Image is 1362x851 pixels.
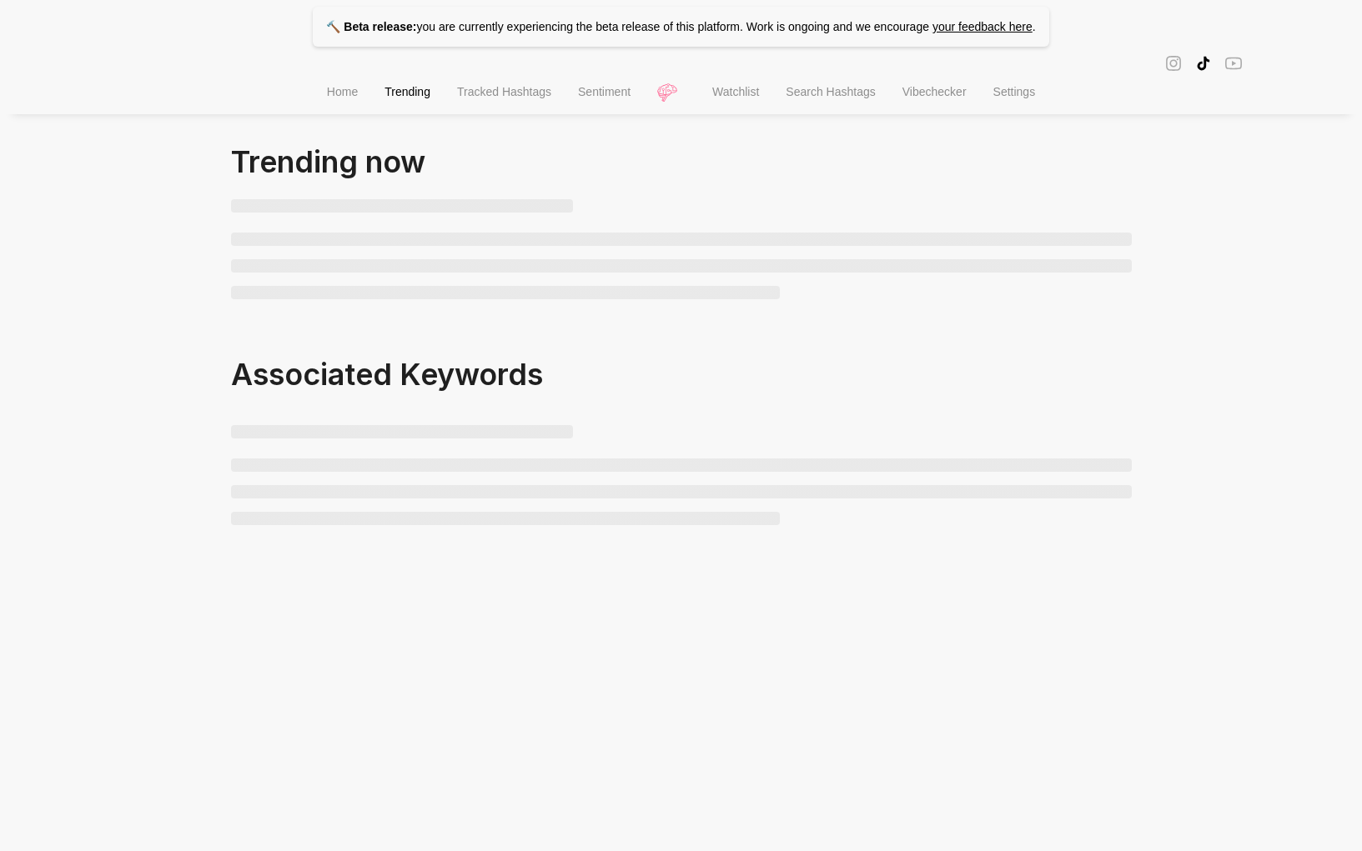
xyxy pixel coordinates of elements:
p: you are currently experiencing the beta release of this platform. Work is ongoing and we encourage . [313,7,1048,47]
span: Vibechecker [902,85,967,98]
strong: 🔨 Beta release: [326,20,416,33]
span: instagram [1165,53,1182,73]
span: Watchlist [712,85,759,98]
span: Trending now [231,143,425,180]
span: Settings [993,85,1036,98]
span: Sentiment [578,85,631,98]
span: Tracked Hashtags [457,85,551,98]
span: Trending [384,85,430,98]
span: Home [327,85,358,98]
span: Search Hashtags [786,85,875,98]
a: your feedback here [932,20,1033,33]
span: Associated Keywords [231,356,543,393]
span: youtube [1225,53,1242,73]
